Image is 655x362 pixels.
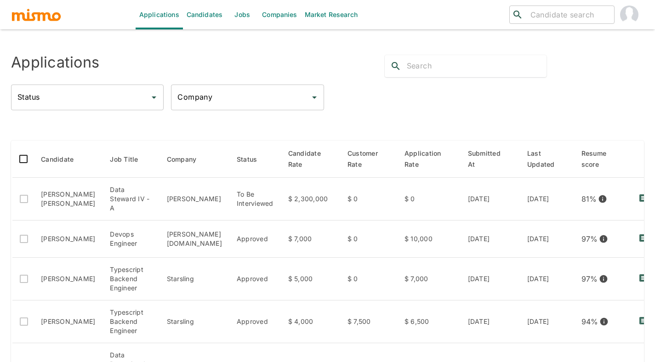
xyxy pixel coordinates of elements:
[520,258,574,300] td: [DATE]
[520,300,574,343] td: [DATE]
[340,221,397,258] td: $ 0
[12,178,34,221] td: Only active applications to Public jobs can be selected
[12,258,34,300] td: Only active applications to Public jobs can be selected
[34,258,103,300] td: [PERSON_NAME]
[34,178,103,221] td: [PERSON_NAME] [PERSON_NAME]
[520,221,574,258] td: [DATE]
[34,221,103,258] td: [PERSON_NAME]
[340,178,397,221] td: $ 0
[581,192,597,205] p: 81 %
[159,178,229,221] td: [PERSON_NAME]
[159,221,229,258] td: [PERSON_NAME][DOMAIN_NAME]
[229,300,281,343] td: Approved
[461,258,520,300] td: [DATE]
[103,178,159,221] td: Data Steward IV -A
[633,228,655,250] button: recent-notes
[620,6,638,24] img: Josseline Guzman PROD
[468,148,513,170] span: Submitted At
[347,148,390,170] span: Customer Rate
[148,91,160,104] button: Open
[527,148,567,170] span: Last Updated
[237,154,269,165] span: Status
[581,272,598,285] p: 97 %
[11,8,62,22] img: logo
[103,258,159,300] td: Typescript Backend Engineer
[397,300,461,343] td: $ 6,500
[527,8,610,21] input: Candidate search
[103,300,159,343] td: Typescript Backend Engineer
[281,300,340,343] td: $ 4,000
[41,154,85,165] span: Candidate
[12,221,34,258] td: Only active applications to Public jobs can be selected
[229,178,281,221] td: To Be Interviewed
[11,53,99,72] h4: Applications
[159,300,229,343] td: Starsling
[340,258,397,300] td: $ 0
[397,258,461,300] td: $ 7,000
[397,178,461,221] td: $ 0
[308,91,321,104] button: Open
[34,300,103,343] td: [PERSON_NAME]
[281,258,340,300] td: $ 5,000
[599,234,608,243] svg: View resume score details
[229,221,281,258] td: Approved
[633,311,655,333] button: recent-notes
[103,221,159,258] td: Devops Engineer
[599,274,608,283] svg: View resume score details
[340,300,397,343] td: $ 7,500
[581,315,598,328] p: 94 %
[581,232,598,245] p: 97 %
[167,154,209,165] span: Company
[110,154,150,165] span: Job Title
[581,148,619,170] span: Resume score
[404,148,453,170] span: Application Rate
[461,178,520,221] td: [DATE]
[281,178,340,221] td: $ 2,300,000
[385,55,407,77] button: search
[633,268,655,290] button: recent-notes
[461,221,520,258] td: [DATE]
[599,317,609,326] svg: View resume score details
[12,300,34,343] td: Only active applications to Public jobs can be selected
[159,258,229,300] td: Starsling
[229,258,281,300] td: Approved
[520,178,574,221] td: [DATE]
[288,148,333,170] span: Candidate Rate
[407,59,547,74] input: Search
[397,221,461,258] td: $ 10,000
[461,300,520,343] td: [DATE]
[281,221,340,258] td: $ 7,000
[598,194,607,204] svg: View resume score details
[633,188,655,210] button: recent-notes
